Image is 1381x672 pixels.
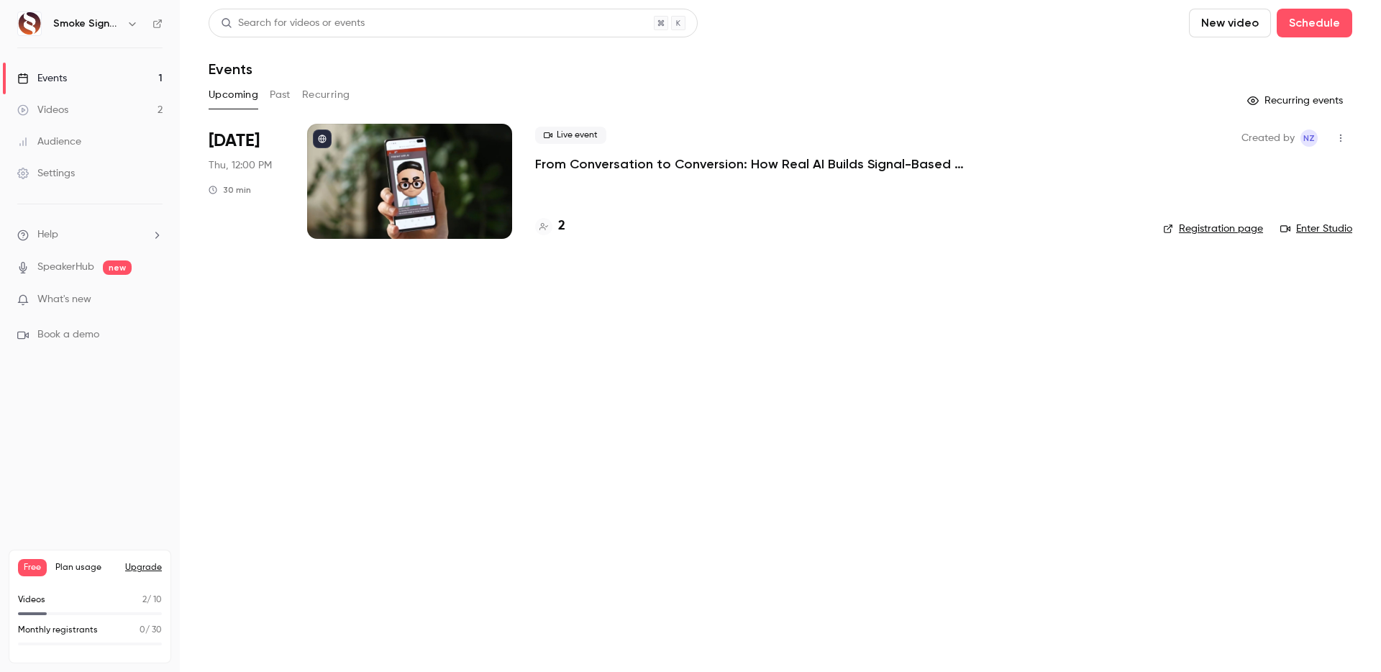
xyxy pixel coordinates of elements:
div: 30 min [209,184,251,196]
h4: 2 [558,217,565,236]
a: SpeakerHub [37,260,94,275]
p: Videos [18,594,45,607]
span: Created by [1241,130,1295,147]
div: Settings [17,166,75,181]
div: Audience [17,135,81,149]
p: / 10 [142,594,162,607]
button: Upgrade [125,562,162,573]
span: NZ [1303,130,1315,147]
div: Videos [17,103,68,117]
button: Schedule [1277,9,1352,37]
div: Events [17,71,67,86]
img: Smoke Signals AI [18,12,41,35]
span: Free [18,559,47,576]
span: Book a demo [37,327,99,342]
button: Past [270,83,291,106]
span: Live event [535,127,606,144]
span: Nick Zeckets [1300,130,1318,147]
button: New video [1189,9,1271,37]
span: 2 [142,596,147,604]
button: Recurring [302,83,350,106]
span: Plan usage [55,562,117,573]
span: Thu, 12:00 PM [209,158,272,173]
div: Sep 25 Thu, 12:00 PM (America/New York) [209,124,284,239]
p: Monthly registrants [18,624,98,637]
a: From Conversation to Conversion: How Real AI Builds Signal-Based GTM Plans in HubSpot [535,155,967,173]
span: 0 [140,626,145,635]
span: What's new [37,292,91,307]
div: Search for videos or events [221,16,365,31]
button: Recurring events [1241,89,1352,112]
p: / 30 [140,624,162,637]
li: help-dropdown-opener [17,227,163,242]
a: Registration page [1163,222,1263,236]
span: [DATE] [209,130,260,153]
span: new [103,260,132,275]
iframe: Noticeable Trigger [145,294,163,307]
a: Enter Studio [1280,222,1352,236]
button: Upcoming [209,83,258,106]
span: Help [37,227,58,242]
h1: Events [209,60,252,78]
h6: Smoke Signals AI [53,17,121,31]
a: 2 [535,217,565,236]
